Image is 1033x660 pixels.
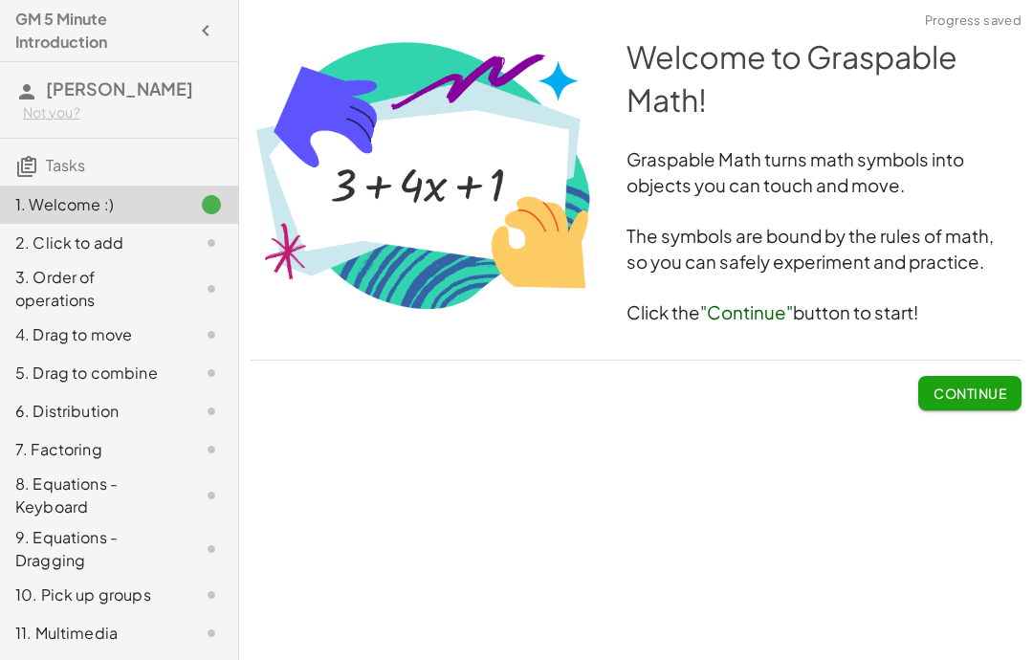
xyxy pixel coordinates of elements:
[15,231,169,254] div: 2. Click to add
[918,376,1022,410] button: Continue
[15,323,169,346] div: 4. Drag to move
[200,323,223,346] i: Task not started.
[200,231,223,254] i: Task not started.
[15,193,169,216] div: 1. Welcome :)
[15,400,169,423] div: 6. Distribution
[15,526,169,572] div: 9. Equations - Dragging
[626,37,962,119] span: Welcome to Graspable Math!
[15,362,169,385] div: 5. Drag to combine
[251,35,596,314] img: 0693f8568b74c82c9916f7e4627066a63b0fb68adf4cbd55bb6660eff8c96cd8.png
[200,400,223,423] i: Task not started.
[200,438,223,461] i: Task not started.
[925,11,1022,31] span: Progress saved
[200,193,223,216] i: Task finished.
[934,385,1006,402] span: Continue
[15,622,169,645] div: 11. Multimedia
[251,173,1022,199] h3: objects you can touch and move.
[15,266,169,312] div: 3. Order of operations
[46,155,85,175] span: Tasks
[200,277,223,300] i: Task not started.
[46,77,193,99] span: [PERSON_NAME]
[251,224,1022,250] h3: The symbols are bound by the rules of math,
[251,147,1022,173] h3: Graspable Math turns math symbols into
[200,484,223,507] i: Task not started.
[200,622,223,645] i: Task not started.
[23,103,223,122] div: Not you?
[200,362,223,385] i: Task not started.
[200,583,223,606] i: Task not started.
[15,473,169,518] div: 8. Equations - Keyboard
[251,300,1022,326] h3: Click the button to start!
[251,250,1022,275] h3: so you can safely experiment and practice.
[15,438,169,461] div: 7. Factoring
[15,8,188,54] h4: GM 5 Minute Introduction
[15,583,169,606] div: 10. Pick up groups
[200,538,223,561] i: Task not started.
[700,301,793,323] span: "Continue"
